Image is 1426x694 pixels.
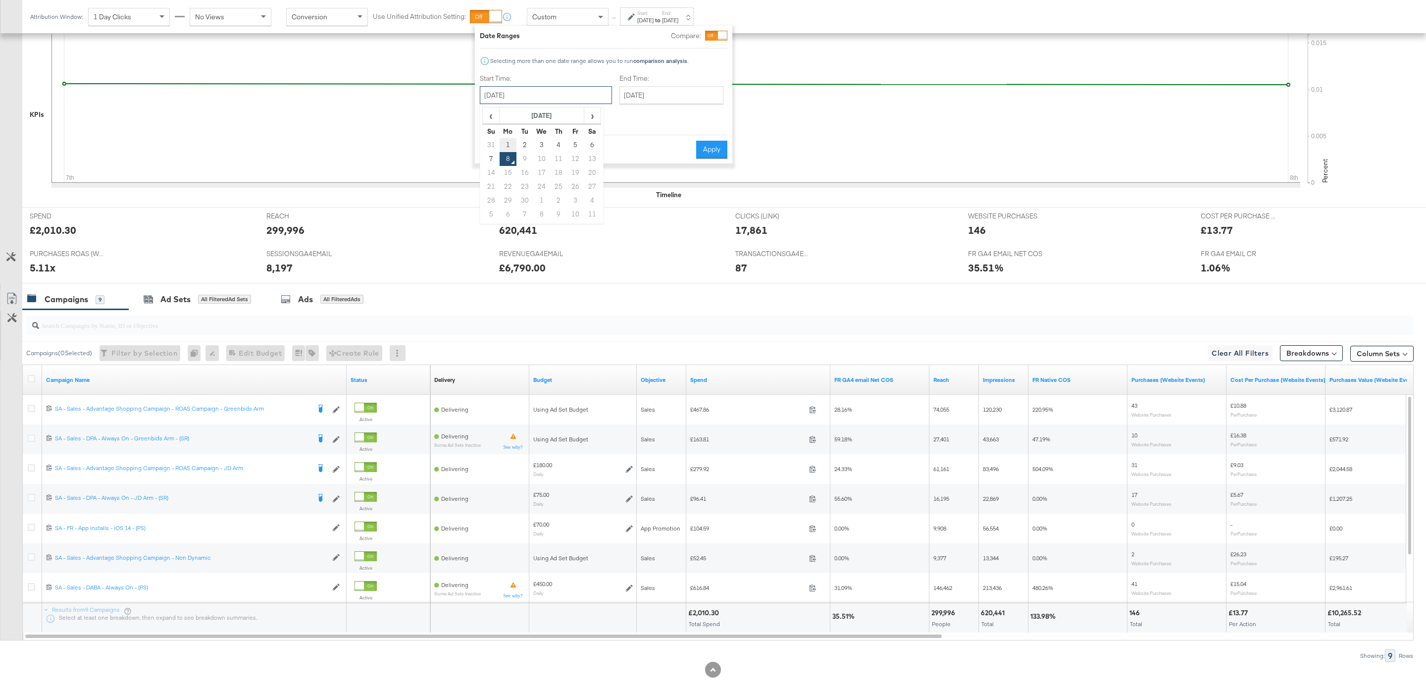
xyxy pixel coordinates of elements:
[1229,620,1256,628] span: Per Action
[1032,584,1053,591] span: 480.26%
[584,138,601,152] td: 6
[567,152,584,166] td: 12
[441,432,468,440] span: Delivering
[55,524,327,533] a: SA - FR - App installs - iOS 14 - (PS)
[1032,435,1050,443] span: 47.19%
[516,152,533,166] td: 9
[1228,608,1251,618] div: £13.77
[735,212,810,221] span: CLICKS (LINK)
[1032,554,1047,562] span: 0.00%
[1230,461,1243,469] span: £9.03
[483,208,500,221] td: 5
[933,435,949,443] span: 27,401
[968,212,1042,221] span: WEBSITE PURCHASES
[198,295,251,304] div: All Filtered Ad Sets
[637,16,654,24] div: [DATE]
[30,223,76,237] div: £2,010.30
[533,521,549,529] div: £70.00
[1329,525,1342,532] span: £0.00
[1201,249,1275,259] span: FR GA4 EMAIL CR
[1230,560,1257,566] sub: Per Purchase
[434,591,481,596] sub: Some Ad Sets Inactive
[55,405,310,413] div: SA - Sales - Advantage Shopping Campaign - ROAS Campaign - Greenbids Arm
[550,152,567,166] td: 11
[1230,441,1257,447] sub: Per Purchase
[567,208,584,221] td: 10
[641,406,655,413] span: Sales
[39,312,1282,331] input: Search Campaigns by Name, ID or Objective
[1350,346,1414,362] button: Column Sets
[550,138,567,152] td: 4
[483,166,500,180] td: 14
[1329,584,1352,591] span: £2,961.61
[441,581,468,588] span: Delivering
[641,525,680,532] span: App Promotion
[55,464,310,474] a: SA - Sales - Advantage Shopping Campaign - ROAS Campaign - JD Arm
[983,435,999,443] span: 43,663
[533,461,552,469] div: £180.00
[533,471,544,477] sub: Daily
[355,535,377,541] label: Active
[1230,412,1257,418] sub: Per Purchase
[1321,159,1329,183] text: Percent
[55,554,327,562] a: SA - Sales - Advantage Shopping Campaign - Non Dynamic
[516,194,533,208] td: 30
[968,223,986,237] div: 146
[26,349,92,358] div: Campaigns ( 0 Selected)
[1329,376,1421,384] a: The total value of the purchase actions tracked by your Custom Audience pixel on your website aft...
[585,108,600,123] span: ›
[567,166,584,180] td: 19
[1131,521,1134,528] span: 0
[1230,376,1325,384] a: The average cost for each purchase tracked by your Custom Audience pixel on your website after pe...
[1360,652,1385,659] div: Showing:
[834,376,925,384] a: FR GA4 Net COS
[662,16,678,24] div: [DATE]
[483,180,500,194] td: 21
[1131,491,1137,498] span: 17
[1129,608,1143,618] div: 146
[1131,560,1171,566] sub: Website Purchases
[55,584,327,592] a: SA - Sales - DABA - Always On - (PS)
[1131,471,1171,477] sub: Website Purchases
[1329,435,1348,443] span: £571.92
[533,376,633,384] a: The maximum amount you're willing to spend on your ads, on average each day or over the lifetime ...
[499,261,546,275] div: £6,790.00
[690,465,805,473] span: £279.92
[654,16,662,24] strong: to
[266,223,305,237] div: 299,996
[1131,531,1171,536] sub: Website Purchases
[441,406,468,413] span: Delivering
[441,525,468,532] span: Delivering
[1212,347,1269,360] span: Clear All Filters
[30,13,83,20] div: Attribution Window:
[1032,465,1053,473] span: 504.09%
[490,57,689,64] div: Selecting more than one date range allows you to run .
[266,249,341,259] span: SESSIONSGA4EMAIL
[1230,521,1232,528] span: -
[1131,461,1137,469] span: 31
[1032,525,1047,532] span: 0.00%
[688,608,722,618] div: £2,010.30
[641,554,655,562] span: Sales
[696,141,727,159] button: Apply
[610,17,619,20] span: ↑
[690,554,805,562] span: £52.45
[931,608,958,618] div: 299,996
[516,180,533,194] td: 23
[1385,649,1395,662] div: 9
[1131,431,1137,439] span: 10
[266,212,341,221] span: REACH
[434,376,455,384] a: Reflects the ability of your Ad Campaign to achieve delivery based on ad states, schedule and bud...
[441,465,468,473] span: Delivering
[55,494,310,502] div: SA - Sales - DPA - Always On - JD Arm - (SR)
[500,107,584,124] th: [DATE]
[55,584,327,591] div: SA - Sales - DABA - Always On - (PS)
[533,580,552,588] div: £450.00
[1230,471,1257,477] sub: Per Purchase
[500,124,516,138] th: Mo
[690,376,826,384] a: The total amount spent to date.
[690,406,805,413] span: £467.86
[641,435,655,443] span: Sales
[533,208,550,221] td: 8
